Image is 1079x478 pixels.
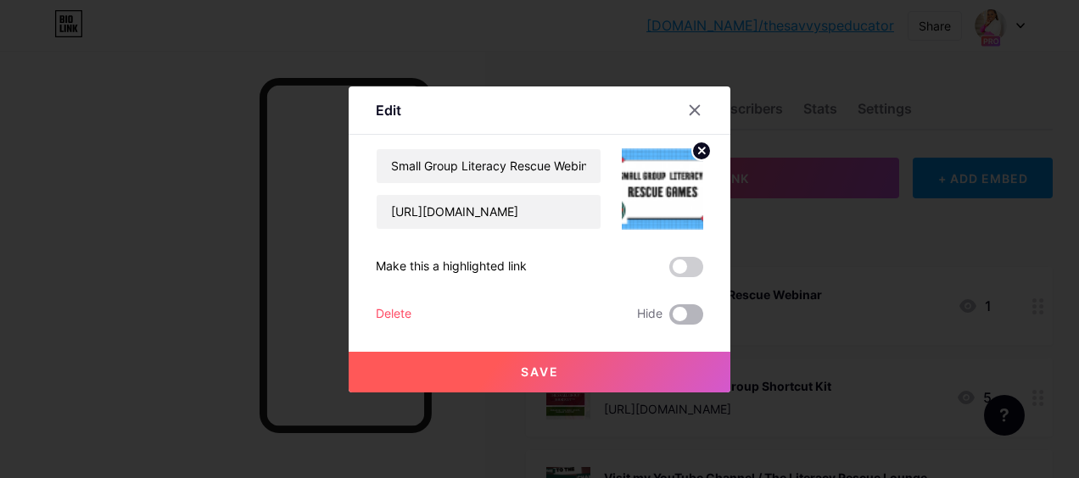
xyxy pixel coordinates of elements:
[637,304,662,325] span: Hide
[376,100,401,120] div: Edit
[377,149,601,183] input: Title
[376,257,527,277] div: Make this a highlighted link
[521,364,559,379] span: Save
[376,304,411,325] div: Delete
[622,148,703,230] img: link_thumbnail
[377,195,601,229] input: URL
[349,352,730,392] button: Save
